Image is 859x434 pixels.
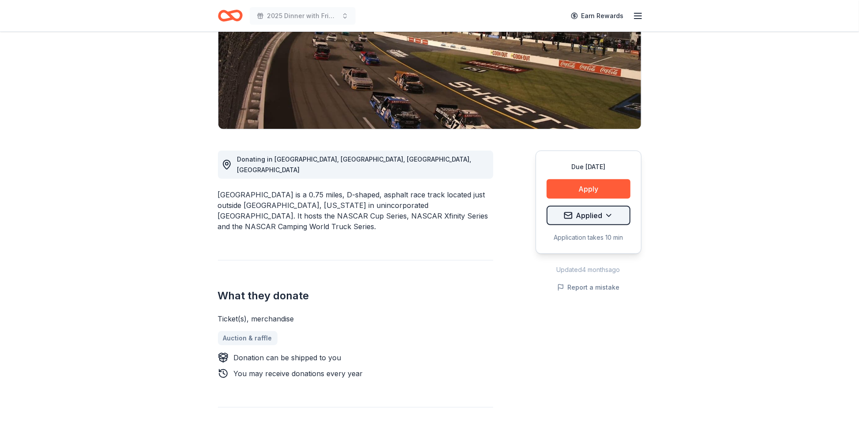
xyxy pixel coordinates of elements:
span: Donating in [GEOGRAPHIC_DATA], [GEOGRAPHIC_DATA], [GEOGRAPHIC_DATA], [GEOGRAPHIC_DATA] [237,155,472,174]
span: 2025 Dinner with Friends [267,11,338,21]
div: Donation can be shipped to you [234,352,341,363]
button: Apply [547,179,630,199]
div: You may receive donations every year [234,368,363,379]
div: Due [DATE] [547,162,630,172]
div: Application takes 10 min [547,232,630,243]
button: 2025 Dinner with Friends [250,7,356,25]
div: Ticket(s), merchandise [218,313,493,324]
h2: What they donate [218,289,493,303]
button: Report a mistake [557,282,620,293]
a: Auction & raffle [218,331,278,345]
div: Updated 4 months ago [536,264,641,275]
a: Home [218,5,243,26]
button: Applied [547,206,630,225]
div: [GEOGRAPHIC_DATA] is a 0.75 miles, D-shaped, asphalt race track located just outside [GEOGRAPHIC_... [218,189,493,232]
span: Applied [576,210,603,221]
a: Earn Rewards [566,8,629,24]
